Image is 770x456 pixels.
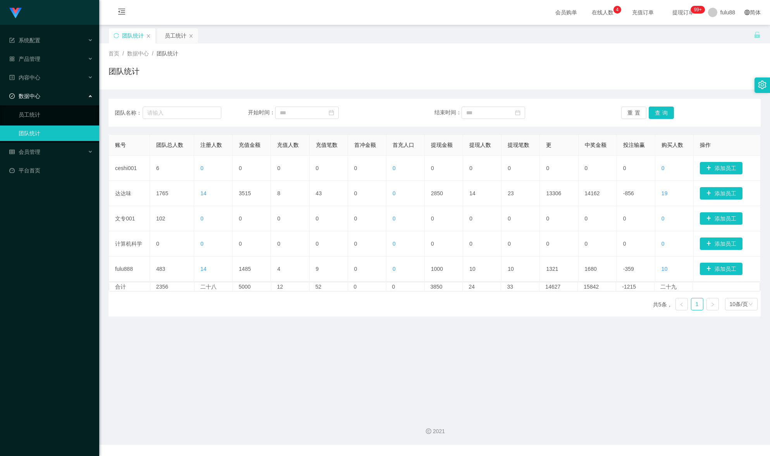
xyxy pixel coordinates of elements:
[152,50,153,57] font: /
[200,284,217,290] font: 二十八
[143,107,222,119] input: 请输入
[316,241,319,247] font: 0
[700,162,742,174] button: 图标: 加号添加员工
[507,284,513,290] font: 33
[393,190,396,196] font: 0
[700,237,742,250] button: 图标: 加号添加员工
[239,165,242,171] font: 0
[115,241,142,247] font: 计算机科学
[700,142,711,148] font: 操作
[354,284,357,290] font: 0
[700,187,742,200] button: 图标: 加号添加员工
[277,190,280,196] font: 8
[354,165,357,171] font: 0
[115,142,126,148] font: 账号
[431,165,434,171] font: 0
[754,31,761,38] i: 图标： 解锁
[661,266,668,272] font: 10
[115,190,131,196] font: 达达味
[109,67,140,76] font: 团队统计
[469,190,475,196] font: 14
[700,212,742,225] button: 图标: 加号添加员工
[508,266,514,272] font: 10
[546,241,549,247] font: 0
[9,149,15,155] i: 图标： 表格
[585,190,600,196] font: 14162
[750,9,761,15] font: 简体
[115,284,126,290] font: 合计
[9,163,93,178] a: 图标：仪表板平台首页
[469,241,472,247] font: 0
[555,9,577,15] font: 会员购单
[431,215,434,222] font: 0
[200,266,207,272] font: 14
[239,241,242,247] font: 0
[585,165,588,171] font: 0
[545,284,560,290] font: 14627
[316,142,338,148] font: 充值笔数
[426,428,431,434] i: 图标：版权
[239,142,260,148] font: 充值金额
[546,165,549,171] font: 0
[156,215,165,222] font: 102
[730,301,748,307] font: 10条/页
[316,266,319,272] font: 9
[277,165,280,171] font: 0
[156,266,165,272] font: 483
[122,50,124,57] font: /
[354,142,376,148] font: 首冲金额
[623,241,626,247] font: 0
[156,142,183,148] font: 团队总人数
[623,215,626,222] font: 0
[127,50,149,57] font: 数据中心
[156,165,159,171] font: 6
[546,215,549,222] font: 0
[758,81,767,89] i: 图标：设置
[392,284,395,290] font: 0
[691,6,705,14] sup: 294
[675,298,688,310] li: 上一页
[585,241,588,247] font: 0
[508,241,511,247] font: 0
[584,284,599,290] font: 15842
[393,165,396,171] font: 0
[632,9,654,15] font: 充值订单
[19,37,40,43] font: 系统配置
[9,38,15,43] i: 图标： 表格
[248,109,275,115] font: 开始时间：
[469,142,491,148] font: 提现人数
[622,284,636,290] font: -1215
[393,215,396,222] font: 0
[613,6,621,14] sup: 3
[744,10,750,15] i: 图标: 全球
[200,215,203,222] font: 0
[469,284,475,290] font: 24
[661,241,665,247] font: 0
[661,215,665,222] font: 0
[616,7,619,12] font: 4
[748,302,753,307] i: 图标： 下
[9,56,15,62] i: 图标: appstore-o
[277,284,283,290] font: 12
[9,75,15,80] i: 图标：个人资料
[19,56,40,62] font: 产品管理
[431,266,443,272] font: 1000
[115,165,137,171] font: ceshi001
[393,142,414,148] font: 首充人口
[649,107,674,119] button: 查询
[200,165,203,171] font: 0
[277,142,299,148] font: 充值人数
[19,74,40,81] font: 内容中心
[156,190,168,196] font: 1765
[585,266,597,272] font: 1680
[9,93,15,99] i: 图标: 检查-圆圈-o
[393,241,396,247] font: 0
[239,190,251,196] font: 3515
[115,110,142,116] font: 团队名称：
[679,302,684,307] i: 图标： 左
[696,301,699,307] font: 1
[592,9,613,15] font: 在线人数
[661,142,683,148] font: 购买人数
[546,190,561,196] font: 13306
[623,142,645,148] font: 投注输赢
